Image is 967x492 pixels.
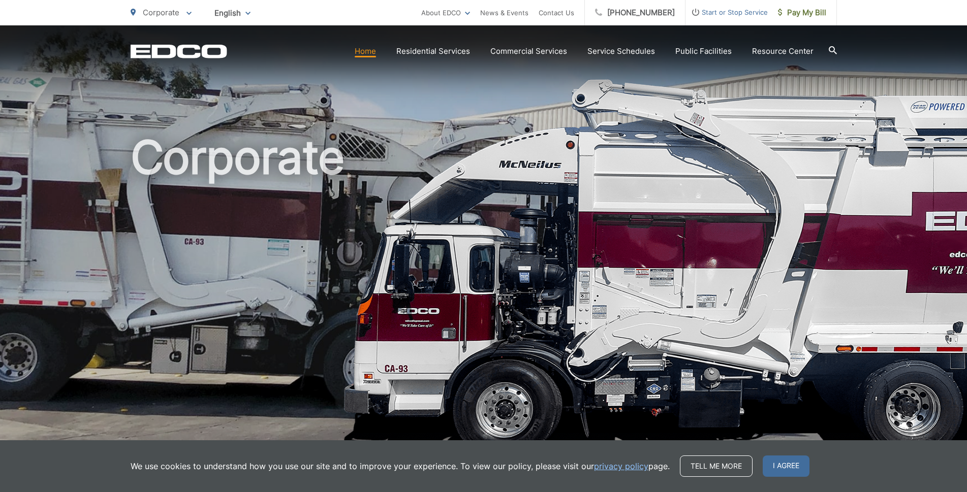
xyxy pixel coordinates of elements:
[143,8,179,17] span: Corporate
[752,45,814,57] a: Resource Center
[763,455,809,477] span: I agree
[207,4,258,22] span: English
[396,45,470,57] a: Residential Services
[587,45,655,57] a: Service Schedules
[131,132,837,453] h1: Corporate
[594,460,648,472] a: privacy policy
[355,45,376,57] a: Home
[675,45,732,57] a: Public Facilities
[680,455,753,477] a: Tell me more
[480,7,528,19] a: News & Events
[421,7,470,19] a: About EDCO
[490,45,567,57] a: Commercial Services
[539,7,574,19] a: Contact Us
[131,460,670,472] p: We use cookies to understand how you use our site and to improve your experience. To view our pol...
[778,7,826,19] span: Pay My Bill
[131,44,227,58] a: EDCD logo. Return to the homepage.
